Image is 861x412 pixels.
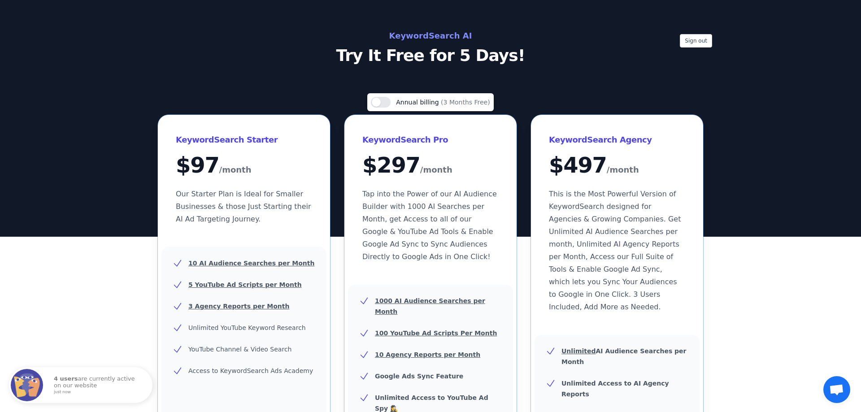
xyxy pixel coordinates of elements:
[823,376,850,403] a: Açık sohbet
[680,34,712,48] button: Sign out
[54,375,78,382] strong: 4 users
[230,47,631,65] p: Try It Free for 5 Days!
[176,190,311,223] span: Our Starter Plan is Ideal for Smaller Businesses & those Just Starting their AI Ad Targeting Jour...
[188,367,313,374] span: Access to KeywordSearch Ads Academy
[362,133,499,147] h3: KeywordSearch Pro
[219,163,252,177] span: /month
[230,29,631,43] h2: KeywordSearch AI
[54,376,143,394] p: are currently active on our website
[54,390,141,395] small: just now
[561,347,596,355] u: Unlimited
[375,330,497,337] u: 100 YouTube Ad Scripts Per Month
[188,324,306,331] span: Unlimited YouTube Keyword Research
[375,297,485,315] u: 1000 AI Audience Searches per Month
[362,190,497,261] span: Tap into the Power of our AI Audience Builder with 1000 AI Searches per Month, get Access to all ...
[188,281,302,288] u: 5 YouTube Ad Scripts per Month
[375,373,463,380] b: Google Ads Sync Feature
[176,133,312,147] h3: KeywordSearch Starter
[420,163,452,177] span: /month
[362,154,499,177] div: $ 297
[188,303,289,310] u: 3 Agency Reports per Month
[188,346,291,353] span: YouTube Channel & Video Search
[176,154,312,177] div: $ 97
[561,347,687,365] b: AI Audience Searches per Month
[607,163,639,177] span: /month
[549,133,685,147] h3: KeywordSearch Agency
[375,351,480,358] u: 10 Agency Reports per Month
[375,394,488,412] b: Unlimited Access to YouTube Ad Spy 🕵️‍♀️
[11,369,43,401] img: Fomo
[561,380,669,398] b: Unlimited Access to AI Agency Reports
[188,260,314,267] u: 10 AI Audience Searches per Month
[441,99,490,106] span: (3 Months Free)
[396,99,441,106] span: Annual billing
[549,190,681,311] span: This is the Most Powerful Version of KeywordSearch designed for Agencies & Growing Companies. Get...
[549,154,685,177] div: $ 497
